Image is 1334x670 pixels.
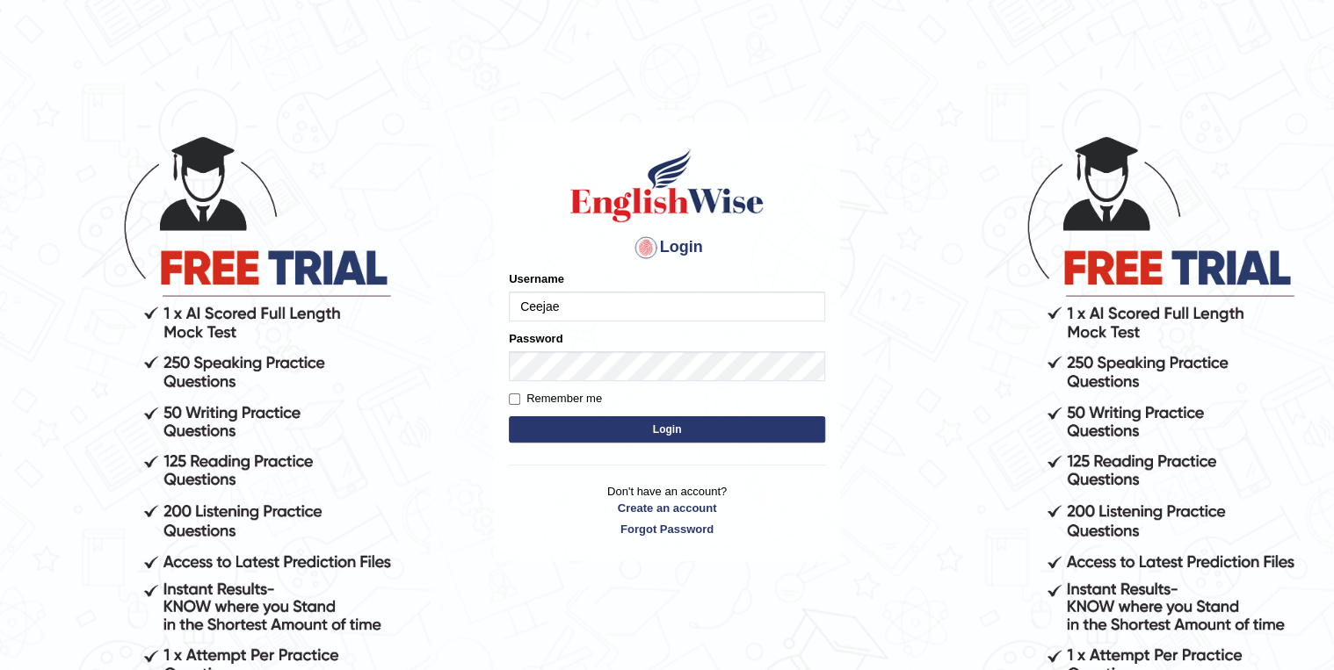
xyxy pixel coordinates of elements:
[509,500,825,516] a: Create an account
[509,521,825,537] a: Forgot Password
[509,234,825,262] h4: Login
[509,270,564,287] label: Username
[509,330,562,347] label: Password
[509,393,520,405] input: Remember me
[567,146,767,225] img: Logo of English Wise sign in for intelligent practice with AI
[509,416,825,443] button: Login
[509,390,602,407] label: Remember me
[509,483,825,537] p: Don't have an account?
